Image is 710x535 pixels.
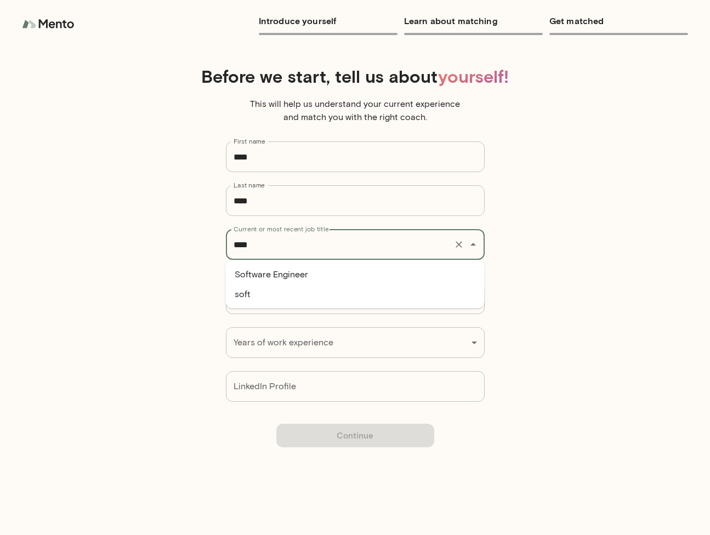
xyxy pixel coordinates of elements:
[226,284,485,304] li: soft
[259,13,397,29] h6: Introduce yourself
[465,237,481,252] button: Close
[438,65,509,87] span: yourself!
[451,237,467,252] button: Clear
[22,13,77,35] img: logo
[234,224,328,234] label: Current or most recent job title
[226,265,485,284] li: Software Engineer
[234,136,265,146] label: First name
[35,66,675,87] h4: Before we start, tell us about
[246,98,465,124] p: This will help us understand your current experience and match you with the right coach.
[404,13,543,29] h6: Learn about matching
[234,180,265,190] label: Last name
[549,13,688,29] h6: Get matched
